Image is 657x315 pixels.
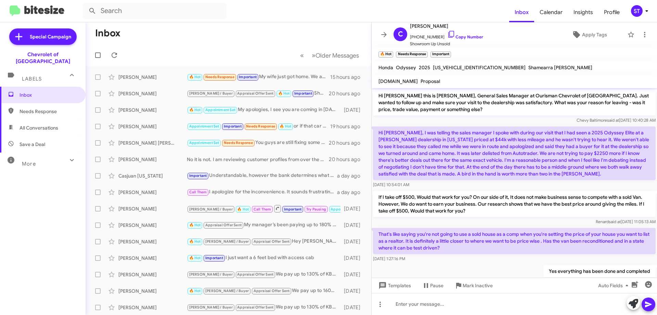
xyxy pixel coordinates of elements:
span: [DOMAIN_NAME] [378,78,418,84]
div: I apologize for the inconvenience. It sounds frustrating. [187,188,337,196]
p: Yes everything has been done and completed [543,265,656,277]
span: Labels [22,76,42,82]
div: My wife just got home. We are on our way [187,73,330,81]
span: Appraisal Offer Sent [205,223,242,227]
div: [DATE] [340,271,366,278]
p: That's like saying you're not going to use a sold house as a comp when you're setting the price o... [373,228,656,254]
button: ST [625,5,649,17]
span: Renard [DATE] 11:05:13 AM [596,219,656,224]
span: Auto Fields [598,279,631,292]
span: 🔥 Hot [189,239,201,244]
button: Next [308,48,363,62]
div: [PERSON_NAME] [118,90,187,97]
div: See you soon [187,204,340,213]
span: Needs Response [246,124,275,129]
span: Appraisal Offer Sent [237,272,273,277]
span: Call Them [189,190,207,194]
span: Appointment Set [205,108,235,112]
span: 🔥 Hot [189,223,201,227]
span: Special Campaign [30,33,71,40]
span: Important [284,207,302,211]
span: [PHONE_NUMBER] [410,30,483,40]
div: [PERSON_NAME] [118,189,187,196]
span: More [22,161,36,167]
div: [PERSON_NAME] [118,222,187,229]
span: 🔥 Hot [189,289,201,293]
span: Appointment Set [331,207,361,211]
div: [DATE] [340,255,366,262]
a: Inbox [509,2,534,22]
div: [PERSON_NAME] [118,74,187,81]
div: [PERSON_NAME] [118,238,187,245]
span: Needs Response [205,75,234,79]
span: Important [205,256,223,260]
a: Calendar [534,2,568,22]
div: or if that car is very expensive, my friend [187,122,330,130]
div: [PERSON_NAME] [118,107,187,113]
div: Should we just leave the time open for you? [187,89,329,97]
div: [DATE] [340,222,366,229]
span: Important [224,124,242,129]
span: Call Them [254,207,271,211]
span: Pause [430,279,443,292]
span: Mark Inactive [463,279,493,292]
span: Insights [568,2,598,22]
span: [PERSON_NAME] / Buyer [205,239,249,244]
div: a day ago [337,172,366,179]
div: 20 hours ago [329,140,366,146]
a: Copy Number [447,34,483,39]
span: Proposal [421,78,440,84]
div: We pay up to 130% of KBB value! :) We need to look under the hood to get you an exact number - so... [187,303,340,311]
span: 🔥 Hot [189,256,201,260]
div: We pay up to 130% of KBB value! :) We need to look under the hood to get you an exact number - so... [187,270,340,278]
span: « [300,51,304,60]
span: [PERSON_NAME] / Buyer [189,91,233,96]
span: [DATE] 10:54:01 AM [373,182,409,187]
div: [DATE] [340,107,366,113]
div: Understandable, however the bank determines what the down payment would be. Would you happen to h... [187,172,337,180]
span: Try Pausing [306,207,326,211]
div: No it is not. I am reviewing customer profiles from over the week that we were not able to finish... [187,156,329,163]
span: [PERSON_NAME] / Buyer [189,272,233,277]
div: ST [631,5,643,17]
span: 🔥 Hot [189,75,201,79]
div: a day ago [337,189,366,196]
span: Appointment Set [189,124,219,129]
div: 20 hours ago [329,156,366,163]
div: I just want a 6 feet bed with access cab [187,254,340,262]
div: [PERSON_NAME] [PERSON_NAME] [118,140,187,146]
span: Appointment Set [189,141,219,145]
span: [US_VEHICLE_IDENTIFICATION_NUMBER] [433,64,526,71]
small: Needs Response [396,51,427,58]
div: Hey [PERSON_NAME], my manager’s been paying up to 180% over market for trades this week. If yours... [187,238,340,245]
input: Search [83,3,227,19]
div: [PERSON_NAME] [118,271,187,278]
span: Needs Response [224,141,253,145]
span: Appraisal Offer Sent [254,239,290,244]
span: All Conversations [20,124,58,131]
span: 🔥 Hot [189,108,201,112]
span: 🔥 Hot [278,91,290,96]
span: said at [607,118,619,123]
div: My apologies, I see you are coming in [DATE] at 6:30pm [187,106,340,114]
button: Pause [416,279,449,292]
span: Important [189,173,207,178]
p: Hi [PERSON_NAME] this is [PERSON_NAME], General Sales Manager at Ourisman Chevrolet of [GEOGRAPHI... [373,89,656,116]
span: said at [609,219,621,224]
span: Appraisal Offer Sent [237,91,273,96]
span: [PERSON_NAME] / Buyer [189,207,233,211]
button: Auto Fields [593,279,636,292]
span: Appraisal Offer Sent [237,305,273,310]
button: Apply Tags [554,28,624,41]
button: Mark Inactive [449,279,498,292]
span: [PERSON_NAME] [410,22,483,30]
span: 🔥 Hot [280,124,291,129]
button: Templates [372,279,416,292]
span: Profile [598,2,625,22]
span: C [398,29,403,40]
div: 20 hours ago [329,90,366,97]
span: Older Messages [315,52,359,59]
div: [PERSON_NAME] [118,255,187,262]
